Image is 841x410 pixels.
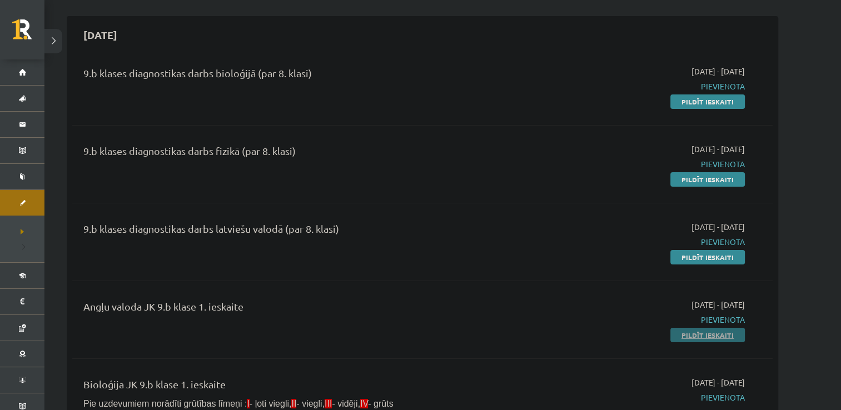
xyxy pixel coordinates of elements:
a: Pildīt ieskaiti [670,328,745,342]
span: IV [360,399,368,408]
div: 9.b klases diagnostikas darbs bioloģijā (par 8. klasi) [83,66,519,86]
span: [DATE] - [DATE] [691,221,745,233]
span: [DATE] - [DATE] [691,299,745,311]
a: Pildīt ieskaiti [670,94,745,109]
span: Pievienota [535,81,745,92]
span: I [247,399,249,408]
a: Pildīt ieskaiti [670,172,745,187]
span: Pievienota [535,236,745,248]
span: [DATE] - [DATE] [691,143,745,155]
span: Pie uzdevumiem norādīti grūtības līmeņi : - ļoti viegli, - viegli, - vidēji, - grūts [83,399,394,408]
span: II [291,399,296,408]
span: Pievienota [535,158,745,170]
div: 9.b klases diagnostikas darbs latviešu valodā (par 8. klasi) [83,221,519,242]
span: Pievienota [535,314,745,326]
h2: [DATE] [72,22,128,48]
span: III [325,399,332,408]
div: 9.b klases diagnostikas darbs fizikā (par 8. klasi) [83,143,519,164]
div: Angļu valoda JK 9.b klase 1. ieskaite [83,299,519,319]
a: Rīgas 1. Tālmācības vidusskola [12,19,44,47]
a: Pildīt ieskaiti [670,250,745,264]
div: Bioloģija JK 9.b klase 1. ieskaite [83,377,519,397]
span: [DATE] - [DATE] [691,66,745,77]
span: [DATE] - [DATE] [691,377,745,388]
span: Pievienota [535,392,745,403]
